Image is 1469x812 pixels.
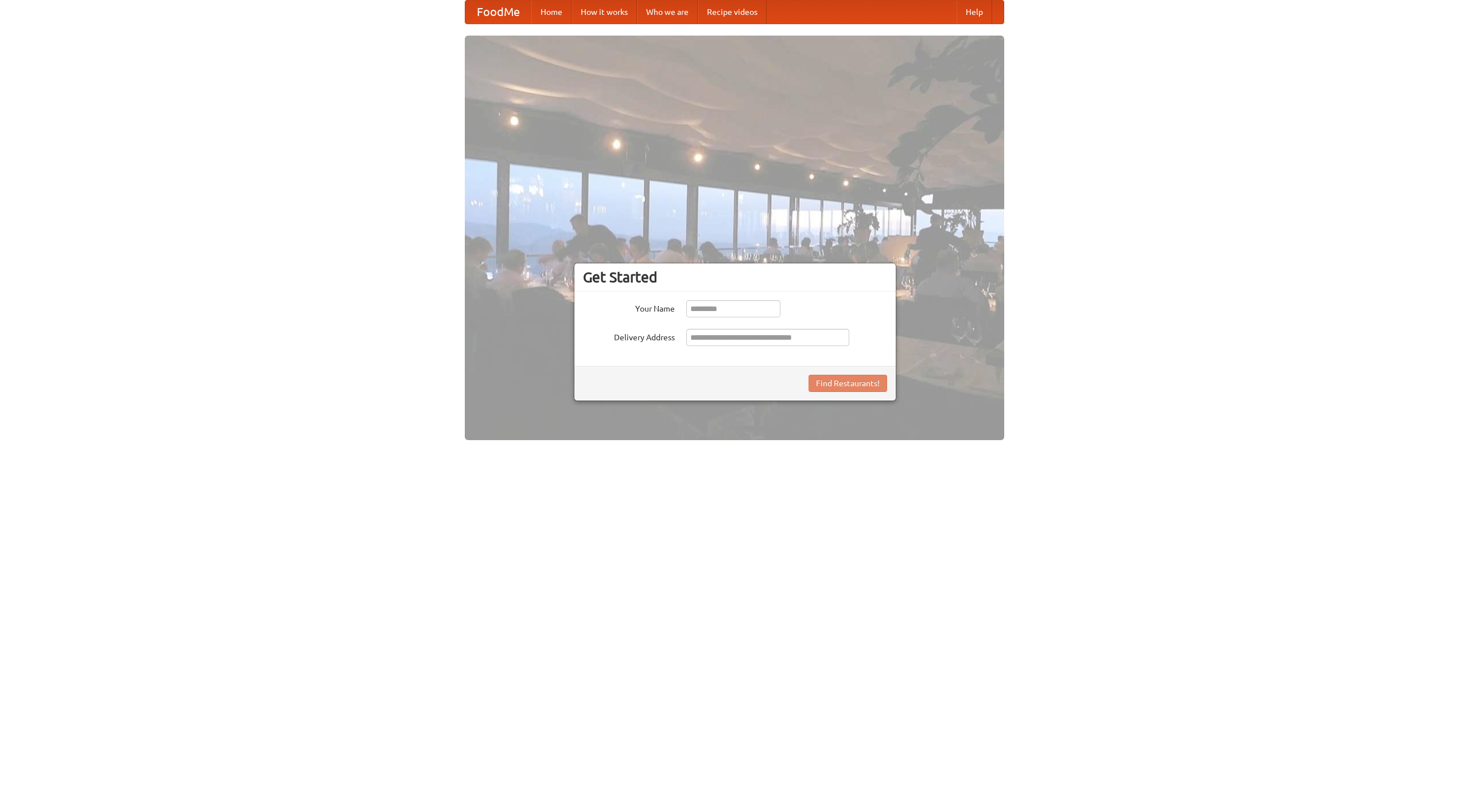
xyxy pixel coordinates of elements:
h3: Get Started [583,269,887,286]
label: Delivery Address [583,329,675,343]
label: Your Name [583,300,675,314]
a: How it works [572,1,637,24]
a: Help [957,1,992,24]
button: Find Restaurants! [809,375,887,392]
a: FoodMe [465,1,531,24]
a: Home [531,1,572,24]
a: Recipe videos [698,1,767,24]
a: Who we are [637,1,698,24]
